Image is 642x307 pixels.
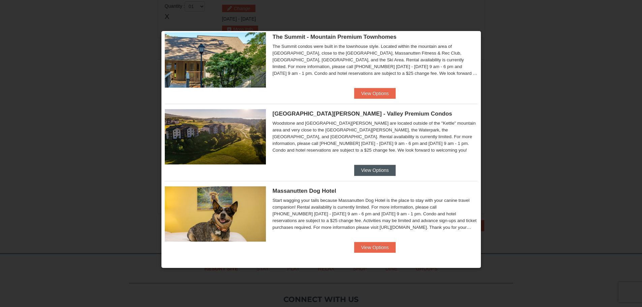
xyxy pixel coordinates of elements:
button: View Options [354,88,395,99]
span: The Summit - Mountain Premium Townhomes [273,34,397,40]
button: View Options [354,165,395,176]
img: 27428181-5-81c892a3.jpg [165,186,266,242]
span: [GEOGRAPHIC_DATA][PERSON_NAME] - Valley Premium Condos [273,111,452,117]
img: 19219041-4-ec11c166.jpg [165,109,266,164]
button: View Options [354,242,395,253]
div: Start wagging your tails because Massanutten Dog Hotel is the place to stay with your canine trav... [273,197,478,231]
span: Massanutten Dog Hotel [273,188,336,194]
div: The Summit condos were built in the townhouse style. Located within the mountain area of [GEOGRAP... [273,43,478,77]
div: Woodstone and [GEOGRAPHIC_DATA][PERSON_NAME] are located outside of the "Kettle" mountain area an... [273,120,478,154]
img: 19219034-1-0eee7e00.jpg [165,32,266,88]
